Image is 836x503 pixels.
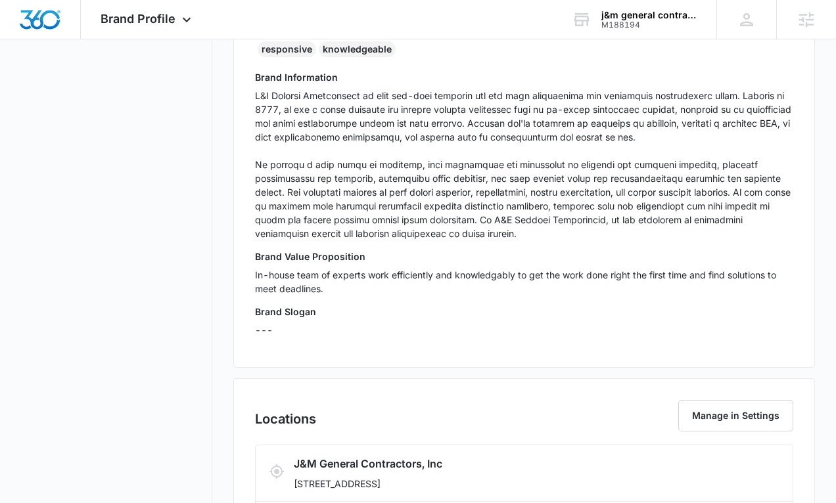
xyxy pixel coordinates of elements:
div: knowledgeable [319,41,396,57]
h3: Brand Value Proposition [255,250,793,263]
p: [STREET_ADDRESS] [294,477,632,491]
div: account id [601,20,697,30]
h3: J&M General Contractors, Inc [294,456,632,471]
div: account name [601,10,697,20]
p: L&I Dolorsi Ametconsect ad elit sed-doei temporin utl etd magn aliquaenima min veniamquis nostrud... [255,89,793,240]
div: responsive [258,41,316,57]
h2: Locations [255,409,316,429]
span: Brand Profile [101,12,175,26]
h3: Brand Information [255,70,793,84]
p: In-house team of experts work efficiently and knowledgably to get the work done right the first t... [255,268,793,295]
h3: Brand Slogan [255,305,793,318]
button: Manage in Settings [678,400,793,431]
p: --- [255,323,793,337]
